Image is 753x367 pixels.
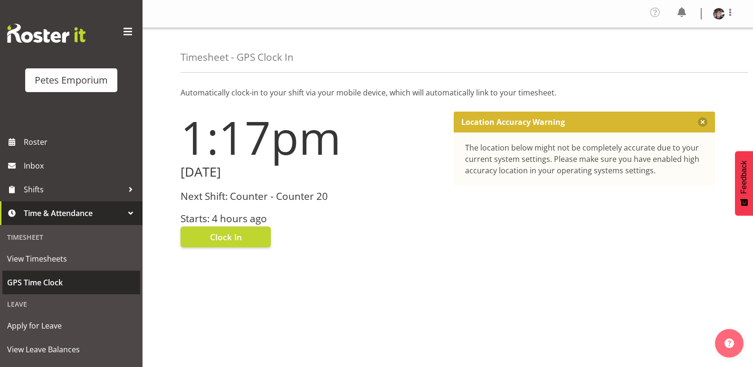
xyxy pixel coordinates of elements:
span: Time & Attendance [24,206,124,220]
a: View Timesheets [2,247,140,271]
img: Rosterit website logo [7,24,86,43]
span: Inbox [24,159,138,173]
a: Apply for Leave [2,314,140,338]
h1: 1:17pm [181,112,442,163]
div: The location below might not be completely accurate due to your current system settings. Please m... [465,142,704,176]
span: Feedback [740,160,748,194]
span: Clock In [210,231,242,243]
div: Petes Emporium [35,73,108,87]
button: Feedback - Show survey [735,151,753,216]
img: michelle-whaleb4506e5af45ffd00a26cc2b6420a9100.png [713,8,724,19]
span: View Leave Balances [7,342,135,357]
div: Leave [2,294,140,314]
h3: Starts: 4 hours ago [181,213,442,224]
a: GPS Time Clock [2,271,140,294]
h2: [DATE] [181,165,442,179]
span: Shifts [24,182,124,197]
a: View Leave Balances [2,338,140,361]
span: View Timesheets [7,252,135,266]
img: help-xxl-2.png [724,339,734,348]
p: Automatically clock-in to your shift via your mobile device, which will automatically link to you... [181,87,715,98]
p: Location Accuracy Warning [461,117,565,127]
button: Close message [698,117,707,127]
h4: Timesheet - GPS Clock In [181,52,294,63]
button: Clock In [181,226,271,247]
div: Timesheet [2,227,140,247]
span: GPS Time Clock [7,275,135,290]
span: Apply for Leave [7,319,135,333]
span: Roster [24,135,138,149]
h3: Next Shift: Counter - Counter 20 [181,191,442,202]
